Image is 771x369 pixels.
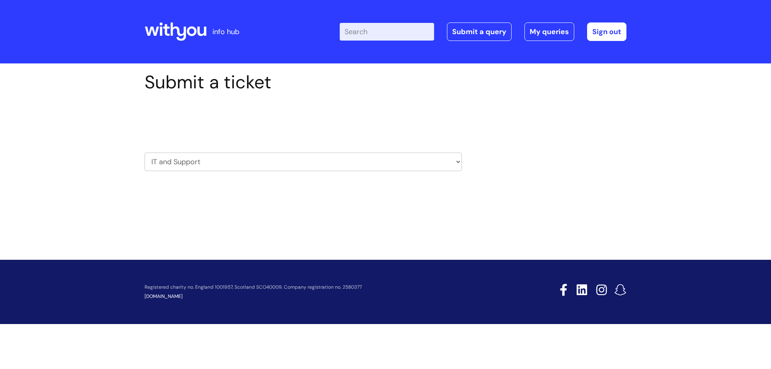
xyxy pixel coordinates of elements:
input: Search [340,23,434,41]
a: Sign out [587,22,626,41]
a: Submit a query [447,22,512,41]
a: [DOMAIN_NAME] [145,293,183,300]
div: | - [340,22,626,41]
h2: Select issue type [145,112,462,126]
h1: Submit a ticket [145,71,462,93]
p: Registered charity no. England 1001957, Scotland SCO40009. Company registration no. 2580377 [145,285,503,290]
p: info hub [212,25,239,38]
a: My queries [524,22,574,41]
